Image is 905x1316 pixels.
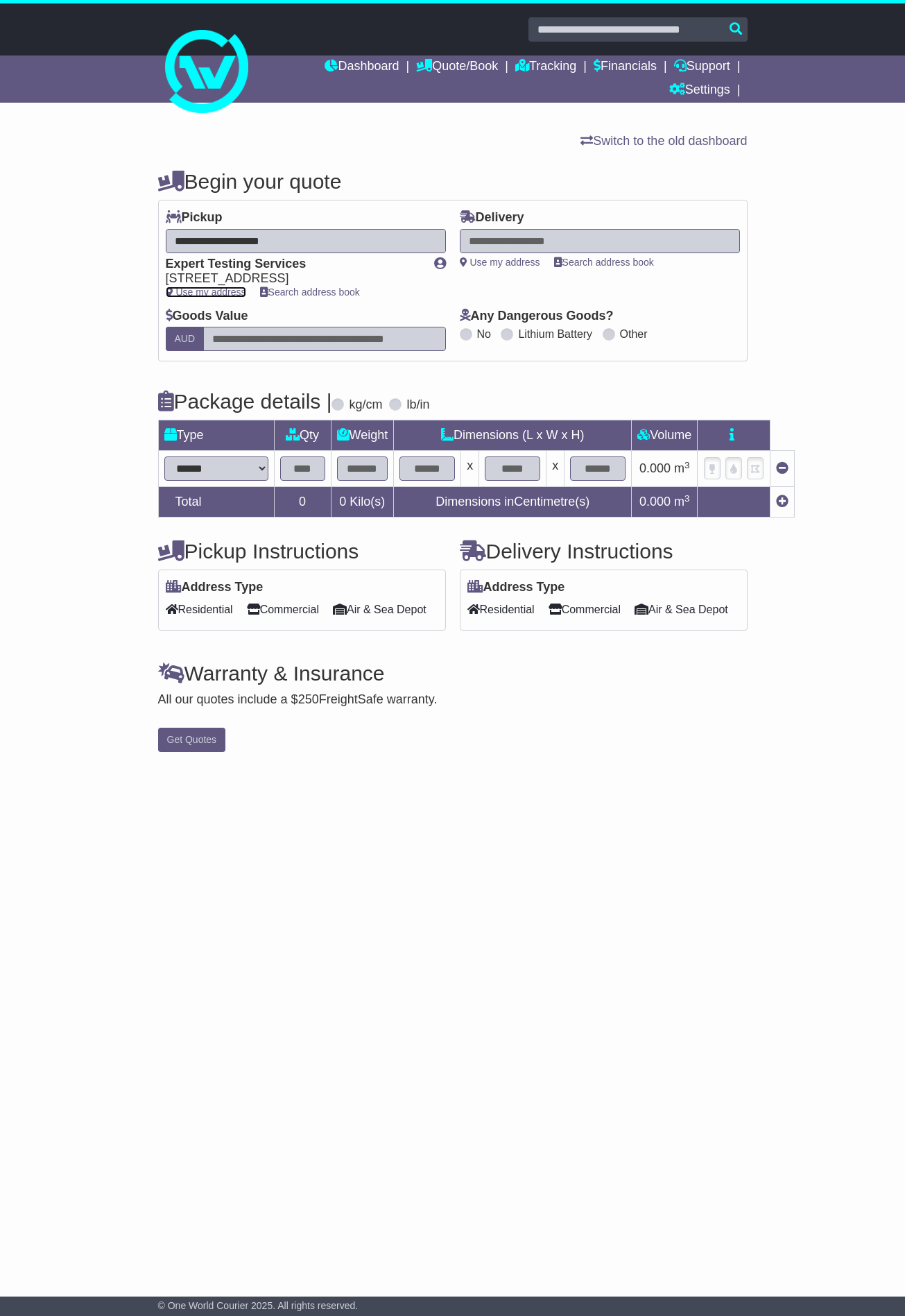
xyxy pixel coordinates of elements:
td: Dimensions in Centimetre(s) [394,487,632,518]
span: Air & Sea Depot [333,599,426,620]
a: Remove this item [776,461,788,475]
label: Goods Value [166,309,248,324]
a: Financials [594,55,657,79]
a: Search address book [260,287,360,298]
a: Add new item [776,495,788,509]
td: x [461,451,479,487]
sup: 3 [684,493,690,504]
label: AUD [166,327,205,351]
td: Kilo(s) [331,487,394,518]
td: Type [158,420,274,451]
span: Commercial [549,599,621,620]
label: Any Dangerous Goods? [460,309,614,324]
h4: Package details | [158,390,332,413]
a: Use my address [460,257,540,268]
h4: Begin your quote [158,170,748,193]
td: Qty [274,420,331,451]
span: m [674,461,690,475]
a: Quote/Book [416,55,498,79]
td: x [546,451,564,487]
div: [STREET_ADDRESS] [166,271,420,287]
span: 0.000 [639,495,671,509]
div: All our quotes include a $ FreightSafe warranty. [158,692,748,708]
span: © One World Courier 2025. All rights reserved. [158,1300,359,1311]
span: Commercial [247,599,319,620]
h4: Warranty & Insurance [158,662,748,685]
span: 250 [298,692,319,706]
label: kg/cm [349,398,382,413]
td: Total [158,487,274,518]
span: Residential [166,599,233,620]
label: Address Type [467,580,565,595]
sup: 3 [684,460,690,470]
label: Pickup [166,210,223,225]
span: 0 [339,495,346,509]
button: Get Quotes [158,728,226,752]
span: m [674,495,690,509]
h4: Pickup Instructions [158,540,446,563]
td: Weight [331,420,394,451]
a: Search address book [554,257,654,268]
label: Lithium Battery [518,327,592,341]
a: Support [674,55,730,79]
a: Settings [669,79,730,103]
td: 0 [274,487,331,518]
label: lb/in [406,398,429,413]
a: Switch to the old dashboard [580,134,747,148]
h4: Delivery Instructions [460,540,748,563]
td: Volume [632,420,698,451]
span: Air & Sea Depot [635,599,728,620]
a: Use my address [166,287,246,298]
a: Dashboard [325,55,399,79]
div: Expert Testing Services [166,257,420,272]
label: Delivery [460,210,524,225]
label: Other [620,327,648,341]
span: 0.000 [639,461,671,475]
span: Residential [467,599,535,620]
td: Dimensions (L x W x H) [394,420,632,451]
label: No [477,327,491,341]
a: Tracking [515,55,576,79]
label: Address Type [166,580,264,595]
